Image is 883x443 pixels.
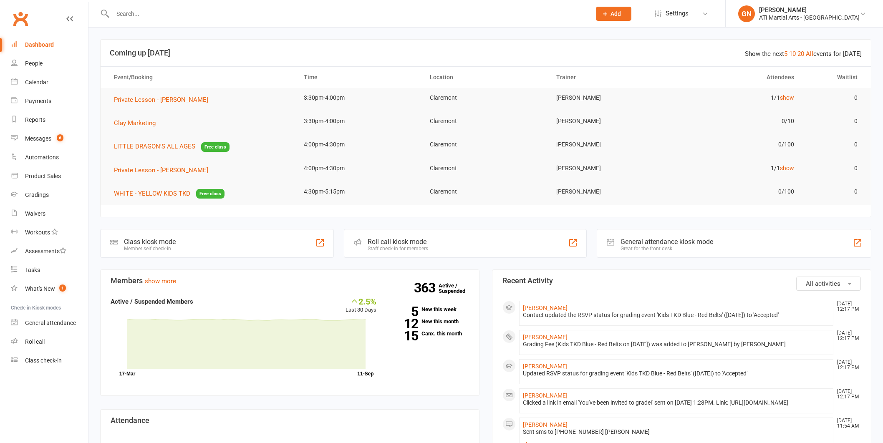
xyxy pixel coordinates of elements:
[114,119,156,127] span: Clay Marketing
[797,50,804,58] a: 20
[802,88,865,108] td: 0
[124,238,176,246] div: Class kiosk mode
[114,95,214,105] button: Private Lesson - [PERSON_NAME]
[802,135,865,154] td: 0
[25,285,55,292] div: What's New
[114,118,161,128] button: Clay Marketing
[389,305,418,318] strong: 5
[549,67,675,88] th: Trainer
[296,67,423,88] th: Time
[296,159,423,178] td: 4:00pm-4:30pm
[368,246,428,252] div: Staff check-in for members
[802,111,865,131] td: 0
[738,5,755,22] div: GN
[25,320,76,326] div: General attendance
[11,111,88,129] a: Reports
[25,267,40,273] div: Tasks
[196,189,225,199] span: Free class
[675,182,802,201] td: 0/100
[111,277,469,285] h3: Members
[114,165,214,175] button: Private Lesson - [PERSON_NAME]
[549,135,675,154] td: [PERSON_NAME]
[802,159,865,178] td: 0
[549,88,675,108] td: [PERSON_NAME]
[611,10,621,17] span: Add
[523,399,830,406] div: Clicked a link in email 'You've been invited to grade!' sent on [DATE] 1:28PM. Link: [URL][DOMAIN...
[145,277,176,285] a: show more
[796,277,861,291] button: All activities
[296,111,423,131] td: 3:30pm-4:00pm
[114,141,230,152] button: LITTLE DRAGON'S ALL AGESFree class
[25,79,48,86] div: Calendar
[759,6,860,14] div: [PERSON_NAME]
[422,159,549,178] td: Claremont
[110,49,862,57] h3: Coming up [DATE]
[439,277,475,300] a: 363Active / Suspended
[11,223,88,242] a: Workouts
[110,8,585,20] input: Search...
[389,307,469,312] a: 5New this week
[25,116,45,123] div: Reports
[11,186,88,204] a: Gradings
[802,182,865,201] td: 0
[11,129,88,148] a: Messages 6
[759,14,860,21] div: ATI Martial Arts - [GEOGRAPHIC_DATA]
[25,210,45,217] div: Waivers
[114,189,225,199] button: WHITE - YELLOW KIDS TKDFree class
[422,111,549,131] td: Claremont
[621,238,713,246] div: General attendance kiosk mode
[523,421,568,428] a: [PERSON_NAME]
[833,301,860,312] time: [DATE] 12:17 PM
[549,182,675,201] td: [PERSON_NAME]
[114,190,190,197] span: WHITE - YELLOW KIDS TKD
[523,312,830,319] div: Contact updated the RSVP status for grading event 'Kids TKD Blue - Red Belts' ([DATE]) to 'Accepted'
[675,135,802,154] td: 0/100
[11,314,88,332] a: General attendance kiosk mode
[422,67,549,88] th: Location
[25,173,61,179] div: Product Sales
[802,67,865,88] th: Waitlist
[549,111,675,131] td: [PERSON_NAME]
[502,277,861,285] h3: Recent Activity
[523,392,568,399] a: [PERSON_NAME]
[25,41,54,48] div: Dashboard
[389,317,418,330] strong: 12
[25,338,45,345] div: Roll call
[780,94,794,101] a: show
[422,135,549,154] td: Claremont
[414,282,439,294] strong: 363
[523,334,568,340] a: [PERSON_NAME]
[11,204,88,223] a: Waivers
[10,8,31,29] a: Clubworx
[11,35,88,54] a: Dashboard
[11,242,88,261] a: Assessments
[806,50,813,58] a: All
[111,416,469,425] h3: Attendance
[833,418,860,429] time: [DATE] 11:54 AM
[675,88,802,108] td: 1/1
[596,7,631,21] button: Add
[11,73,88,92] a: Calendar
[422,182,549,201] td: Claremont
[833,360,860,370] time: [DATE] 12:17 PM
[25,191,49,198] div: Gradings
[25,357,62,364] div: Class check-in
[523,428,650,435] span: Sent sms to [PHONE_NUMBER] [PERSON_NAME]
[25,154,59,161] div: Automations
[59,284,66,292] span: 1
[11,279,88,298] a: What's New1
[675,67,802,88] th: Attendees
[784,50,787,58] a: 5
[124,246,176,252] div: Member self check-in
[57,134,63,141] span: 6
[523,341,830,348] div: Grading Fee (Kids TKD Blue - Red Belts on [DATE]) was added to [PERSON_NAME] by [PERSON_NAME]
[25,135,51,142] div: Messages
[11,261,88,279] a: Tasks
[675,111,802,131] td: 0/10
[789,50,796,58] a: 10
[25,60,43,67] div: People
[296,135,423,154] td: 4:00pm-4:30pm
[745,49,862,59] div: Show the next events for [DATE]
[389,319,469,324] a: 12New this month
[806,280,840,287] span: All activities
